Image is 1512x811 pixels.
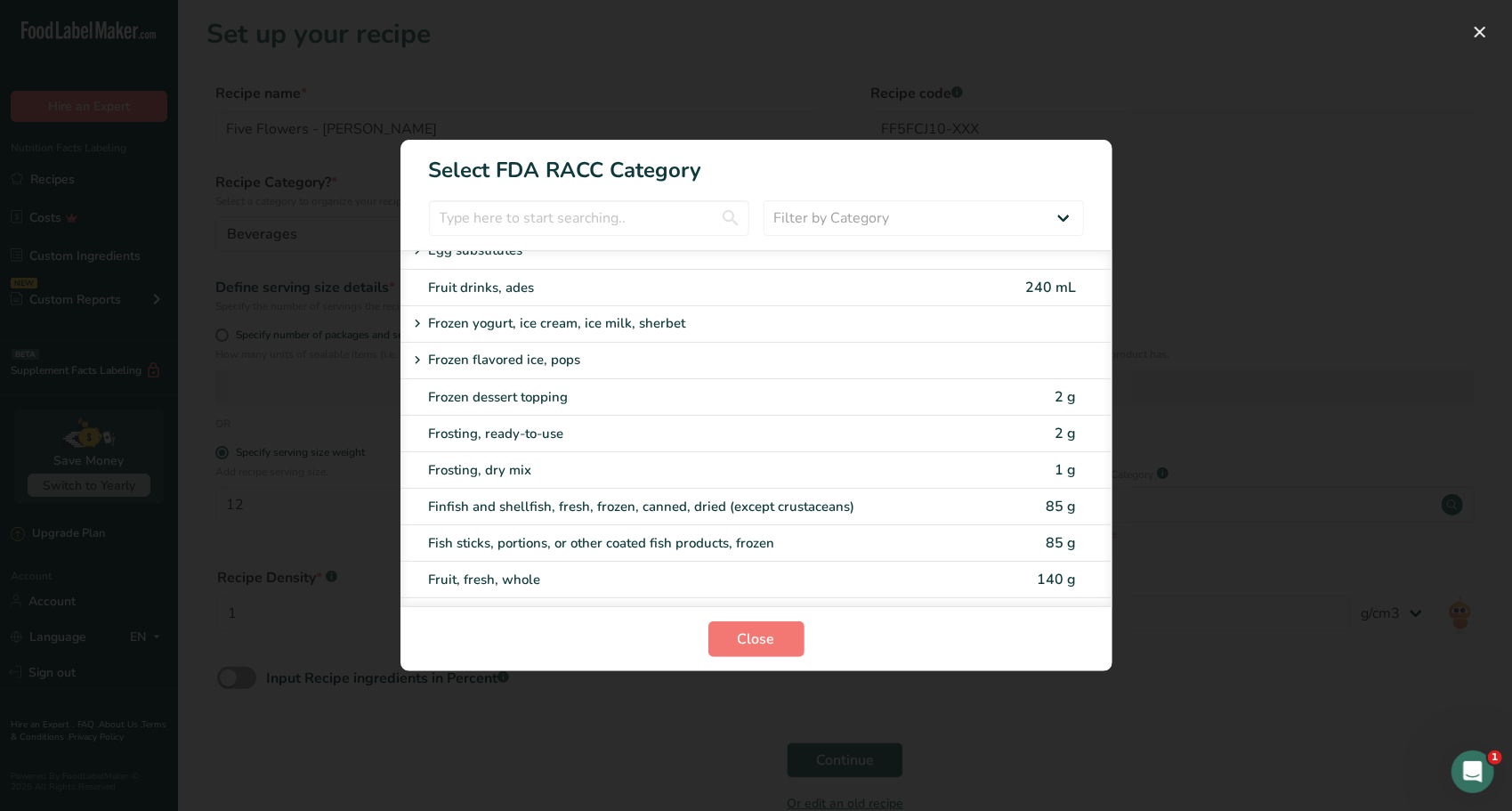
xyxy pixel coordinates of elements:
[429,278,934,298] div: Fruit drinks, ades
[1047,533,1077,553] span: 85 g
[1488,750,1502,765] span: 1
[1055,387,1077,407] span: 2 g
[429,570,934,590] div: Fruit, fresh, whole
[429,497,934,517] div: Finfish and shellfish, fresh, frozen, canned, dried (except crustaceans)
[400,140,1112,186] h1: Select FDA RACC Category
[708,621,805,657] button: Close
[429,240,523,262] p: Egg substitutes
[429,387,934,408] div: Frozen dessert topping
[429,424,934,444] div: Frosting, ready-to-use
[738,629,775,650] span: Close
[1451,750,1494,793] iframe: Intercom live chat
[429,606,934,627] div: Fruit, fresh, cut
[429,350,581,371] p: Frozen flavored ice, pops
[1047,497,1077,516] span: 85 g
[429,460,934,481] div: Frosting, dry mix
[429,313,686,335] p: Frozen yogurt, ice cream, ice milk, sherbet
[1026,278,1077,297] span: 240 mL
[429,200,749,236] input: Type here to start searching..
[1055,424,1077,443] span: 2 g
[1055,460,1077,480] span: 1 g
[429,533,934,554] div: Fish sticks, portions, or other coated fish products, frozen
[1038,570,1077,589] span: 140 g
